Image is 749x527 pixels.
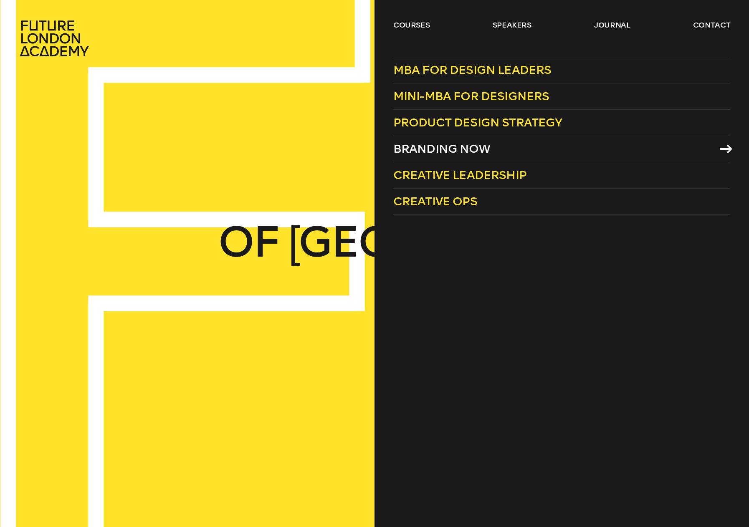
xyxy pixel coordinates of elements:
span: Creative Ops [393,194,477,208]
a: courses [393,20,430,30]
a: journal [594,20,630,30]
a: speakers [493,20,531,30]
span: MBA for Design Leaders [393,63,552,77]
a: Product Design Strategy [393,110,730,136]
a: Branding Now [393,136,730,162]
span: Branding Now [393,142,490,156]
a: Creative Leadership [393,162,730,189]
a: Creative Ops [393,189,730,215]
span: Mini-MBA for Designers [393,89,549,103]
a: Mini-MBA for Designers [393,83,730,110]
a: MBA for Design Leaders [393,57,730,83]
span: Product Design Strategy [393,116,562,129]
span: Creative Leadership [393,168,526,182]
a: contact [693,20,731,30]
